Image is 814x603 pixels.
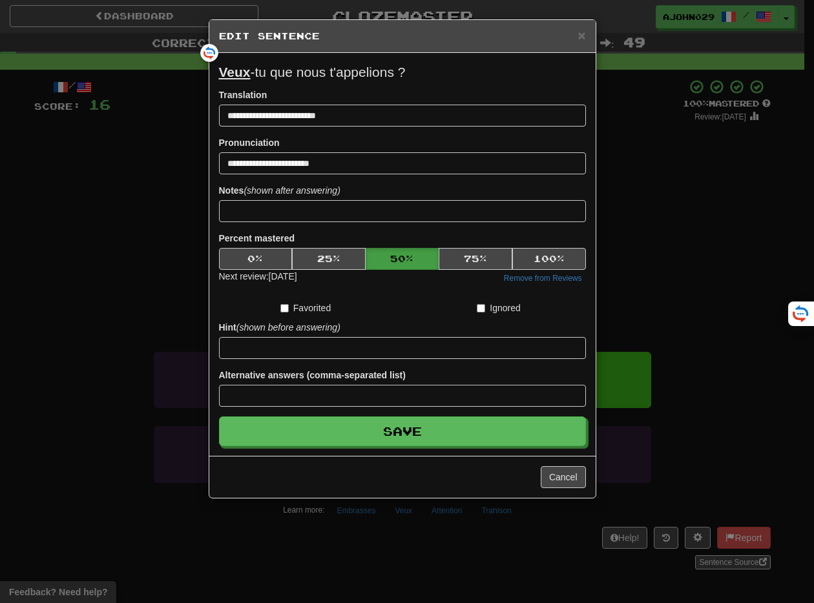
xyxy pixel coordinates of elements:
[219,248,586,270] div: Percent mastered
[219,321,340,334] label: Hint
[219,232,295,245] label: Percent mastered
[366,248,439,270] button: 50%
[280,301,331,314] label: Favorited
[219,369,406,382] label: Alternative answers (comma-separated list)
[578,28,585,42] button: Close
[219,30,586,43] h5: Edit Sentence
[219,416,586,446] button: Save
[280,304,289,312] input: Favorited
[244,185,340,196] em: (shown after answering)
[219,248,293,270] button: 0%
[219,88,267,101] label: Translation
[219,65,251,79] u: Veux
[219,270,297,285] div: Next review: [DATE]
[219,136,280,149] label: Pronunciation
[219,63,586,82] p: -tu que nous t'appelions ?
[578,28,585,43] span: ×
[500,271,586,285] button: Remove from Reviews
[292,248,366,270] button: 25%
[219,184,340,197] label: Notes
[512,248,586,270] button: 100%
[236,322,340,332] em: (shown before answering)
[439,248,512,270] button: 75%
[541,466,586,488] button: Cancel
[477,304,485,312] input: Ignored
[477,301,520,314] label: Ignored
